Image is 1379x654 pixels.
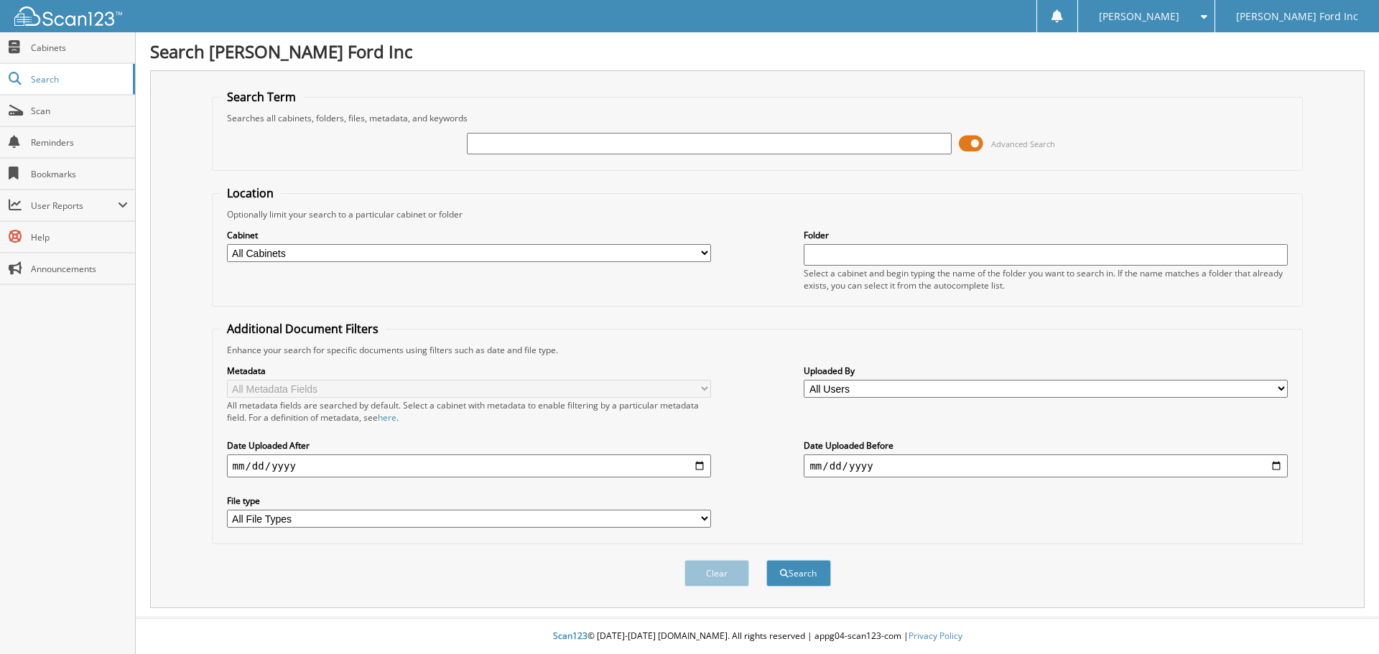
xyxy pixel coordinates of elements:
label: Folder [804,229,1288,241]
div: © [DATE]-[DATE] [DOMAIN_NAME]. All rights reserved | appg04-scan123-com | [136,619,1379,654]
label: Cabinet [227,229,711,241]
div: Enhance your search for specific documents using filters such as date and file type. [220,344,1296,356]
span: Reminders [31,136,128,149]
span: Advanced Search [991,139,1055,149]
div: All metadata fields are searched by default. Select a cabinet with metadata to enable filtering b... [227,399,711,424]
a: here [378,411,396,424]
legend: Search Term [220,89,303,105]
button: Search [766,560,831,587]
h1: Search [PERSON_NAME] Ford Inc [150,39,1365,63]
label: File type [227,495,711,507]
label: Uploaded By [804,365,1288,377]
span: Announcements [31,263,128,275]
div: Optionally limit your search to a particular cabinet or folder [220,208,1296,220]
legend: Additional Document Filters [220,321,386,337]
input: start [227,454,711,477]
a: Privacy Policy [909,630,962,642]
span: [PERSON_NAME] Ford Inc [1236,12,1358,21]
legend: Location [220,185,281,201]
img: scan123-logo-white.svg [14,6,122,26]
label: Date Uploaded After [227,439,711,452]
span: User Reports [31,200,118,212]
span: Cabinets [31,42,128,54]
input: end [804,454,1288,477]
div: Select a cabinet and begin typing the name of the folder you want to search in. If the name match... [804,267,1288,291]
span: Scan123 [553,630,588,642]
div: Searches all cabinets, folders, files, metadata, and keywords [220,112,1296,124]
label: Metadata [227,365,711,377]
span: [PERSON_NAME] [1099,12,1179,21]
label: Date Uploaded Before [804,439,1288,452]
span: Help [31,231,128,243]
button: Clear [684,560,749,587]
span: Scan [31,105,128,117]
span: Bookmarks [31,168,128,180]
span: Search [31,73,126,85]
